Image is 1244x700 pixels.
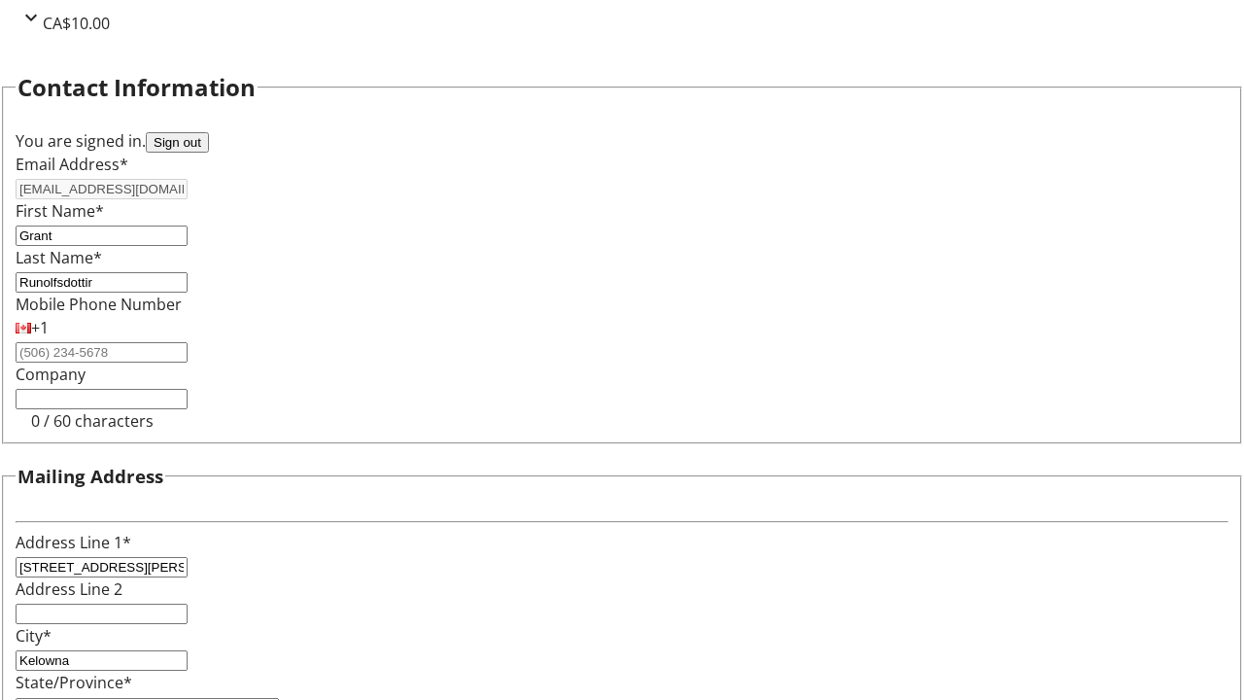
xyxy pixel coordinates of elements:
label: Mobile Phone Number [16,294,182,315]
button: Sign out [146,132,209,153]
label: Email Address* [16,154,128,175]
h2: Contact Information [17,70,256,105]
label: Last Name* [16,247,102,268]
h3: Mailing Address [17,463,163,490]
label: State/Province* [16,672,132,693]
label: Company [16,364,86,385]
input: City [16,650,188,671]
tr-character-limit: 0 / 60 characters [31,410,154,432]
span: CA$10.00 [43,13,110,34]
label: Address Line 1* [16,532,131,553]
label: First Name* [16,200,104,222]
div: You are signed in. [16,129,1228,153]
input: Address [16,557,188,577]
label: Address Line 2 [16,578,122,600]
input: (506) 234-5678 [16,342,188,363]
label: City* [16,625,52,647]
